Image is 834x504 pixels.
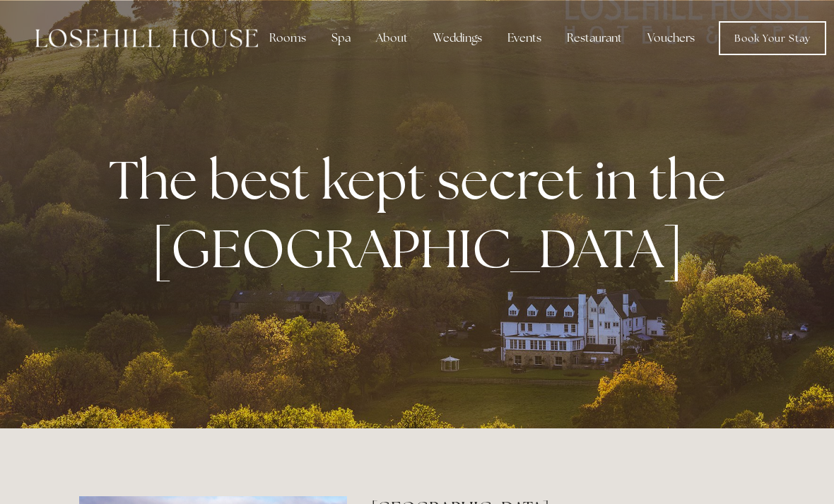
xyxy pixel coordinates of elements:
[719,21,826,55] a: Book Your Stay
[422,24,493,52] div: Weddings
[365,24,419,52] div: About
[496,24,553,52] div: Events
[35,29,258,47] img: Losehill House
[109,145,737,283] strong: The best kept secret in the [GEOGRAPHIC_DATA]
[636,24,706,52] a: Vouchers
[556,24,633,52] div: Restaurant
[258,24,317,52] div: Rooms
[320,24,362,52] div: Spa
